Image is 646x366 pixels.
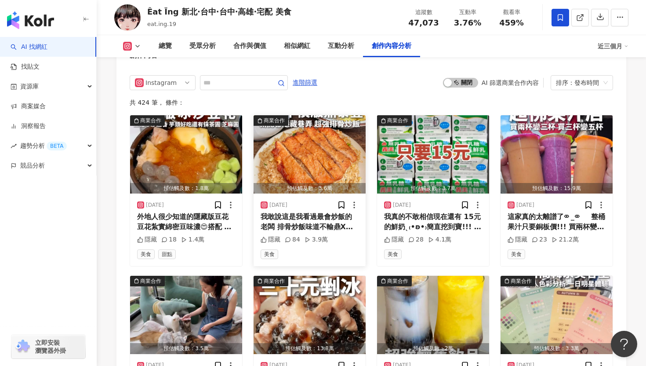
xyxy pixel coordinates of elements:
[35,339,66,355] span: 立即安裝 瀏覽器外掛
[511,277,532,285] div: 商業合作
[451,8,484,17] div: 互動率
[20,136,67,156] span: 趨勢分析
[292,75,318,89] button: 進階篩選
[377,183,489,194] div: 預估觸及數：3.7萬
[428,235,451,244] div: 4.1萬
[377,115,489,194] img: post-image
[293,76,317,90] span: 進階篩選
[454,18,481,27] span: 3.76%
[146,201,164,209] div: [DATE]
[501,276,613,354] button: 商業合作預估觸及數：3.3萬
[137,249,155,259] span: 美食
[508,235,527,244] div: 隱藏
[305,235,328,244] div: 3.9萬
[407,8,440,17] div: 追蹤數
[189,41,216,51] div: 受眾分析
[137,212,235,232] div: 外地人很少知道的隱藏版豆花 豆花紮實綿密豆味濃😍搭配 香甜的黑糖冰沙簡直完美ꈍꈊꈍ 還有我最愛的芋頭❤️冰冰涼涼 吃完好消暑！ㄏㄚˋ～～～ •黑糖豆花(選三種料)$50 - Plan Bee小蜜...
[140,277,161,285] div: 商業合作
[408,18,439,27] span: 47,073
[516,201,534,209] div: [DATE]
[130,276,242,354] img: post-image
[495,8,528,17] div: 觀看率
[501,115,613,194] button: 預估觸及數：15.9萬
[501,183,613,194] div: 預估觸及數：15.9萬
[611,331,637,357] iframe: Help Scout Beacon - Open
[384,212,482,232] div: 我真的不敢相信現在還有 15元的鮮奶ˎ₍•ʚ•₎簡直挖到寶!!! 聽說是不定期才會出現！有時是 小瓶的義美鮮奶～要碰碰運氣😎 無乳糖喝起來比較甜🥰😚 分享給你們啦～～❤️ #楓康超市 #超市 #...
[130,276,242,354] button: 商業合作預估觸及數：3.5萬
[387,116,408,125] div: 商業合作
[261,249,278,259] span: 美食
[137,235,157,244] div: 隱藏
[261,235,280,244] div: 隱藏
[598,39,628,53] div: 近三個月
[508,249,525,259] span: 美食
[130,183,242,194] div: 預估觸及數：1.8萬
[130,343,242,354] div: 預估觸及數：3.5萬
[508,212,606,232] div: 這家真的太離譜了ᯣ_ᯣ 整桶果汁只要銅板價!!! 買兩杯變三杯.買三杯變五杯??? 老闆根本做身體健康！真材實料👍 濃到吸不起來🔥喝的都是水果的甜 買到賺到啦•͈ᴗ⁃͈⊹ •綜合果汁$75 •桑...
[7,11,54,29] img: logo
[408,235,424,244] div: 28
[158,249,176,259] span: 甜點
[269,201,287,209] div: [DATE]
[264,277,285,285] div: 商業合作
[11,335,85,359] a: chrome extension立即安裝 瀏覽器外掛
[264,116,285,125] div: 商業合作
[532,235,547,244] div: 23
[384,249,402,259] span: 美食
[147,6,291,17] div: Êat Ïng 新北·台中·台中·高雄·宅配 美食
[140,116,161,125] div: 商業合作
[181,235,204,244] div: 1.4萬
[261,212,359,232] div: 我敢說這是我看過最會炒飯的老闆 排骨炒飯味道不輸鼎X豐🤫 炒飯粒粒分明還帶有鍋香氣！不油👍 搭配排骨整個超讚超好吃！蝦仁滑蛋飯 超滑嫩蛋香十足份量超夠！蒸蛋湯ㄉㄨㄞ 我很推！雞湯蒜🧄超濃～雞腿肉...
[47,142,67,150] div: BETA
[387,277,408,285] div: 商業合作
[20,77,39,96] span: 資源庫
[130,115,242,194] img: post-image
[130,99,613,106] div: 共 424 筆 ， 條件：
[233,41,266,51] div: 合作與價值
[501,276,613,354] img: post-image
[254,183,366,194] div: 預估觸及數：3.6萬
[328,41,354,51] div: 互動分析
[147,21,176,27] span: eat.ing.19
[377,276,489,354] button: 商業合作預估觸及數：2萬
[377,343,489,354] div: 預估觸及數：2萬
[11,102,46,111] a: 商案媒合
[377,276,489,354] img: post-image
[384,235,404,244] div: 隱藏
[254,115,366,194] img: post-image
[161,235,177,244] div: 18
[284,41,310,51] div: 相似網紅
[14,340,31,354] img: chrome extension
[393,201,411,209] div: [DATE]
[499,18,524,27] span: 459%
[20,156,45,176] span: 競品分析
[159,41,172,51] div: 總覽
[11,143,17,149] span: rise
[552,235,579,244] div: 21.2萬
[11,122,46,131] a: 洞察報告
[254,276,366,354] button: 商業合作預估觸及數：13.8萬
[556,76,600,90] div: 排序：發布時間
[11,43,47,51] a: searchAI 找網紅
[11,62,40,71] a: 找貼文
[501,343,613,354] div: 預估觸及數：3.3萬
[501,115,613,194] img: post-image
[377,115,489,194] button: 商業合作預估觸及數：3.7萬
[114,4,141,31] img: KOL Avatar
[130,115,242,194] button: 商業合作預估觸及數：1.8萬
[254,115,366,194] button: 商業合作預估觸及數：3.6萬
[145,76,174,90] div: Instagram
[254,276,366,354] img: post-image
[372,41,411,51] div: 創作內容分析
[285,235,300,244] div: 84
[482,79,539,86] div: AI 篩選商業合作內容
[254,343,366,354] div: 預估觸及數：13.8萬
